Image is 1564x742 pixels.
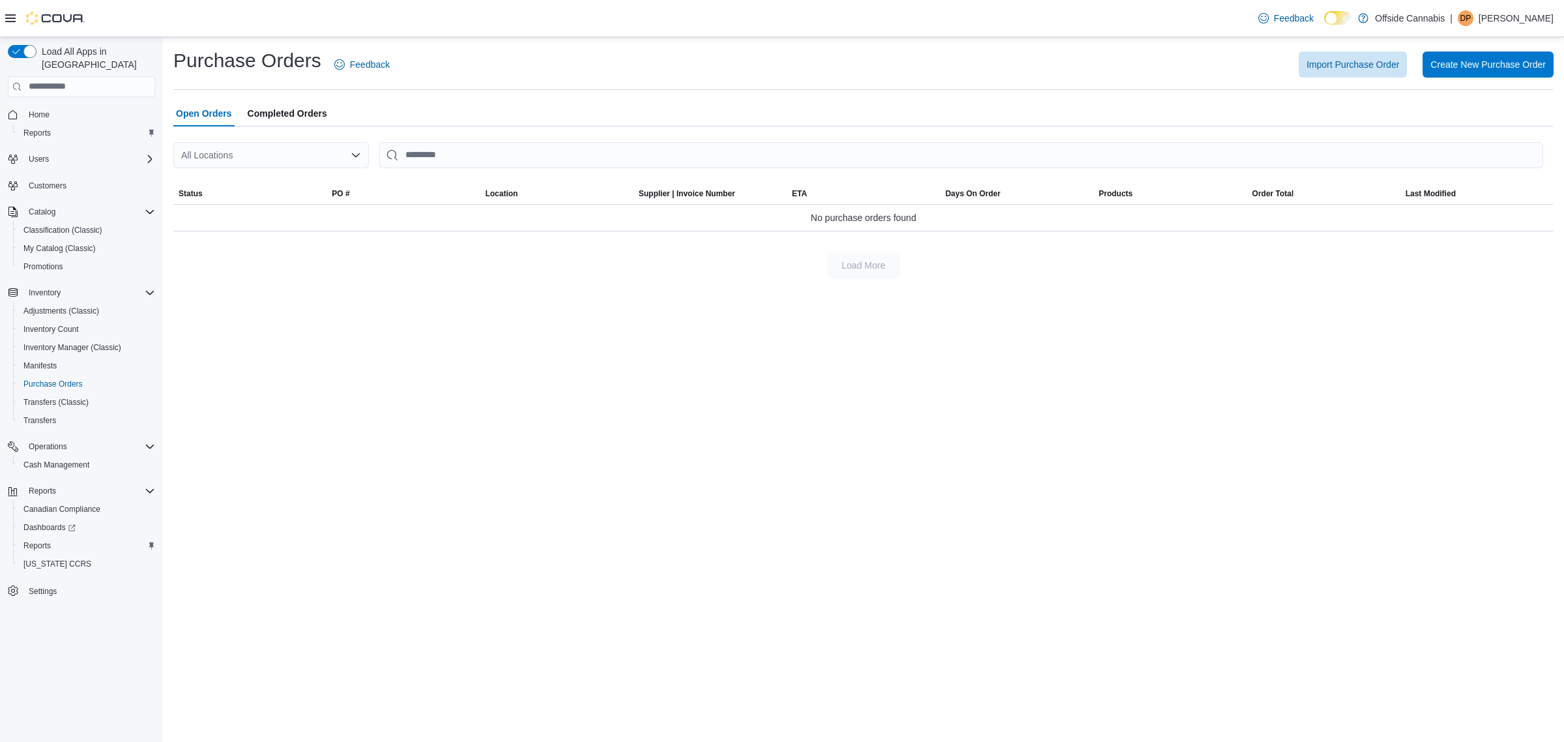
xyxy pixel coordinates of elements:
a: Transfers [18,413,61,428]
button: Import Purchase Order [1299,52,1407,78]
span: Inventory Manager (Classic) [23,342,121,353]
a: Feedback [1253,5,1319,31]
span: Classification (Classic) [23,225,102,235]
button: Reports [3,482,160,500]
span: Settings [29,586,57,597]
span: Transfers (Classic) [23,397,89,408]
button: [US_STATE] CCRS [13,555,160,573]
a: Cash Management [18,457,94,473]
span: Users [29,154,49,164]
span: Dashboards [18,520,155,535]
span: Users [23,151,155,167]
a: Canadian Compliance [18,501,106,517]
span: [US_STATE] CCRS [23,559,91,569]
button: Home [3,105,160,124]
button: Operations [3,438,160,456]
a: Home [23,107,55,123]
a: Dashboards [13,518,160,537]
button: ETA [787,183,940,204]
button: Customers [3,176,160,195]
span: Adjustments (Classic) [18,303,155,319]
button: Catalog [3,203,160,221]
button: Promotions [13,258,160,276]
button: Reports [23,483,61,499]
button: Transfers [13,411,160,430]
span: Reports [29,486,56,496]
span: Operations [29,441,67,452]
a: Adjustments (Classic) [18,303,104,319]
a: Inventory Count [18,321,84,337]
p: [PERSON_NAME] [1479,10,1554,26]
span: Customers [29,181,66,191]
div: Daniel Pelchovitz [1458,10,1473,26]
button: Days On Order [940,183,1093,204]
span: Cash Management [23,460,89,470]
span: Classification (Classic) [18,222,155,238]
span: Load All Apps in [GEOGRAPHIC_DATA] [36,45,155,71]
span: Inventory [29,288,61,298]
h1: Purchase Orders [173,48,321,74]
span: Order Total [1252,188,1294,199]
img: Cova [26,12,85,25]
button: Inventory Count [13,320,160,338]
span: Manifests [23,361,57,371]
span: Create New Purchase Order [1430,58,1546,71]
button: Adjustments (Classic) [13,302,160,320]
a: [US_STATE] CCRS [18,556,96,572]
a: Classification (Classic) [18,222,108,238]
span: Reports [23,483,155,499]
span: Reports [18,538,155,554]
button: Reports [13,537,160,555]
a: My Catalog (Classic) [18,241,101,256]
a: Customers [23,178,72,194]
button: Inventory Manager (Classic) [13,338,160,357]
span: Home [23,106,155,123]
button: Status [173,183,326,204]
span: Supplier | Invoice Number [639,188,735,199]
span: Transfers (Classic) [18,394,155,410]
button: Create New Purchase Order [1423,52,1554,78]
button: Open list of options [351,150,361,160]
input: This is a search bar. After typing your query, hit enter to filter the results lower in the page. [379,142,1543,168]
span: Inventory Count [18,321,155,337]
span: Home [29,110,50,120]
span: Promotions [23,261,63,272]
span: Settings [23,582,155,599]
span: Inventory Count [23,324,79,334]
span: Manifests [18,358,155,374]
button: Canadian Compliance [13,500,160,518]
span: Dashboards [23,522,76,533]
span: Reports [23,128,51,138]
a: Manifests [18,358,62,374]
span: Load More [842,259,886,272]
span: Open Orders [176,100,232,126]
button: Classification (Classic) [13,221,160,239]
button: PO # [326,183,480,204]
button: Last Modified [1400,183,1554,204]
span: Cash Management [18,457,155,473]
button: Purchase Orders [13,375,160,393]
a: Reports [18,125,56,141]
span: Inventory Manager (Classic) [18,340,155,355]
span: No purchase orders found [811,210,916,226]
span: Reports [23,541,51,551]
p: | [1450,10,1453,26]
span: Products [1099,188,1133,199]
span: Inventory [23,285,155,301]
button: Products [1093,183,1247,204]
span: Customers [23,177,155,194]
nav: Complex example [8,100,155,634]
button: Operations [23,439,72,454]
span: Days On Order [946,188,1001,199]
span: Import Purchase Order [1307,58,1399,71]
a: Purchase Orders [18,376,88,392]
span: Purchase Orders [18,376,155,392]
button: Catalog [23,204,61,220]
button: Load More [827,252,900,278]
span: Transfers [23,415,56,426]
button: Manifests [13,357,160,375]
span: Reports [18,125,155,141]
span: Feedback [350,58,390,71]
span: Canadian Compliance [23,504,100,514]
